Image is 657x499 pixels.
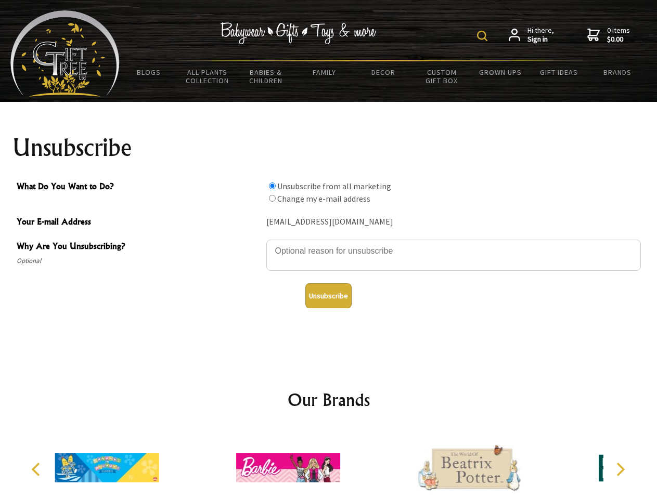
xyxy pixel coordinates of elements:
a: Brands [588,61,647,83]
span: Optional [17,255,261,267]
a: Babies & Children [237,61,295,91]
a: Decor [354,61,413,83]
span: 0 items [607,25,630,44]
button: Unsubscribe [305,283,352,308]
a: Custom Gift Box [413,61,471,91]
a: Hi there,Sign in [509,26,554,44]
span: What Do You Want to Do? [17,180,261,195]
span: Hi there, [527,26,554,44]
img: Babyware - Gifts - Toys and more... [10,10,120,97]
span: Why Are You Unsubscribing? [17,240,261,255]
a: All Plants Collection [178,61,237,91]
a: Family [295,61,354,83]
input: What Do You Want to Do? [269,182,276,189]
h2: Our Brands [21,387,637,412]
label: Unsubscribe from all marketing [277,181,391,191]
span: Your E-mail Address [17,215,261,230]
a: 0 items$0.00 [587,26,630,44]
textarea: Why Are You Unsubscribing? [266,240,641,271]
a: Gift Ideas [530,61,588,83]
strong: Sign in [527,35,554,44]
button: Previous [26,458,49,481]
label: Change my e-mail address [277,193,370,204]
a: Grown Ups [471,61,530,83]
img: Babywear - Gifts - Toys & more [221,22,377,44]
img: product search [477,31,487,41]
div: [EMAIL_ADDRESS][DOMAIN_NAME] [266,214,641,230]
a: BLOGS [120,61,178,83]
button: Next [609,458,632,481]
strong: $0.00 [607,35,630,44]
input: What Do You Want to Do? [269,195,276,202]
h1: Unsubscribe [12,135,645,160]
